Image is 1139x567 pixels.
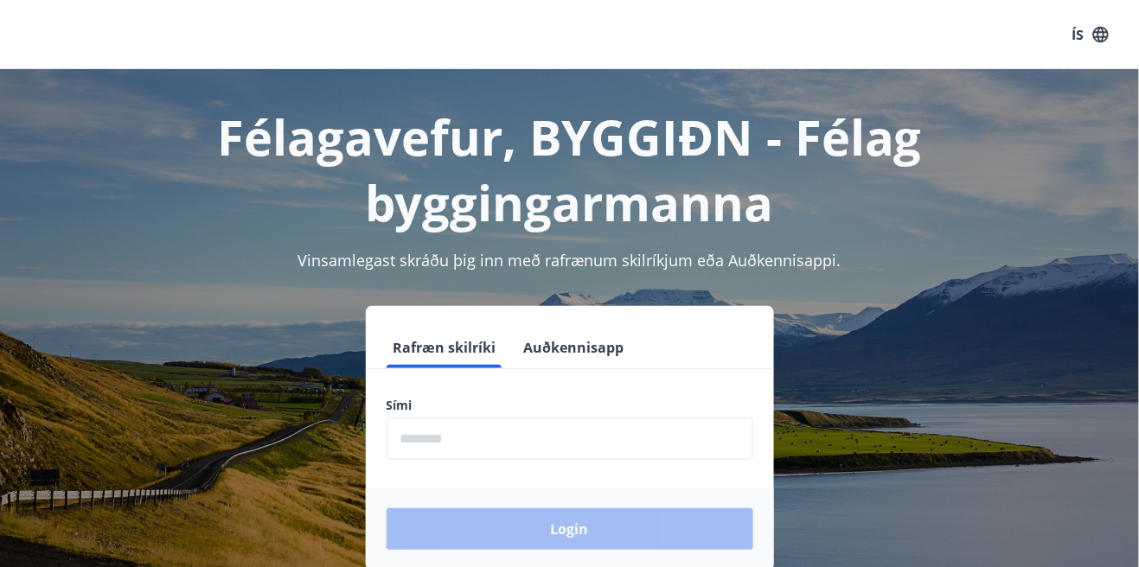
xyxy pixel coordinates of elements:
button: Auðkennisapp [517,327,631,368]
h1: Félagavefur, BYGGIÐN - Félag byggingarmanna [21,104,1118,235]
span: Vinsamlegast skráðu þig inn með rafrænum skilríkjum eða Auðkennisappi. [298,250,841,271]
label: Sími [387,397,753,414]
button: ÍS [1063,19,1118,50]
button: Rafræn skilríki [387,327,503,368]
